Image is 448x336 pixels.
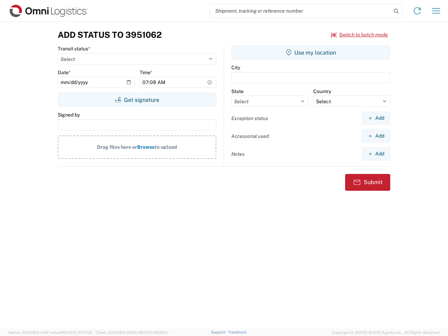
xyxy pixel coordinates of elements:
[362,112,390,125] button: Add
[331,29,388,41] button: Switch to batch mode
[313,88,331,94] label: Country
[58,45,90,52] label: Transit status
[231,151,245,157] label: Notes
[362,147,390,160] button: Add
[362,129,390,142] button: Add
[58,112,80,118] label: Signed by
[231,45,390,59] button: Use my location
[231,115,268,121] label: Exception status
[140,330,168,335] span: [DATE] 09:39:01
[231,64,240,71] label: City
[211,330,229,334] a: Support
[58,69,71,76] label: Date
[140,69,153,76] label: Time
[210,4,391,17] input: Shipment, tracking or reference number
[231,133,269,139] label: Accessorial used
[96,330,168,335] span: Client: 2025.19.0-129fbcf
[64,330,92,335] span: [DATE] 10:47:06
[137,144,155,150] span: Browse
[229,330,246,334] a: Feedback
[58,30,162,40] h3: Add Status to 3951062
[8,330,92,335] span: Server: 2025.19.0-d447cefac8f
[332,329,440,336] span: Copyright © [DATE]-[DATE] Agistix Inc., All Rights Reserved
[97,144,137,150] span: Drag files here or
[345,174,390,191] button: Submit
[58,93,216,107] button: Get signature
[231,88,244,94] label: State
[155,144,177,150] span: to upload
